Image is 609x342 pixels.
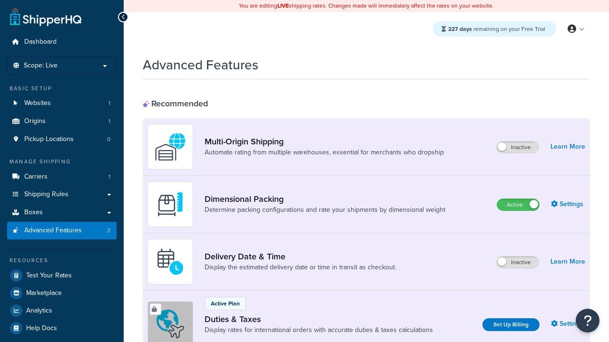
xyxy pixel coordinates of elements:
div: Resources [7,256,117,265]
a: Analytics [7,302,117,319]
a: Learn More [550,255,585,268]
span: Help Docs [26,324,57,332]
a: Display rates for international orders with accurate duties & taxes calculations [205,325,433,335]
li: Pickup Locations [7,131,117,148]
a: Dashboard [7,33,117,51]
div: Recommended [143,98,208,109]
a: Settings [551,317,585,331]
span: 2 [107,227,110,235]
li: Advanced Features [7,222,117,239]
li: Origins [7,113,117,130]
a: Learn More [550,140,585,153]
a: Help Docs [7,320,117,337]
a: Advanced Features2 [7,222,117,239]
label: Active [497,199,539,210]
span: Analytics [26,307,52,315]
span: 1 [108,173,110,181]
a: Test Your Rates [7,267,117,284]
span: Carriers [24,173,48,181]
h1: Advanced Features [143,56,258,74]
img: gfkeb5ejjkALwAAAABJRU5ErkJggg== [154,245,187,278]
p: Active Plan [211,299,240,308]
a: Set Up Billing [482,318,540,331]
a: Delivery Date & Time [205,251,396,262]
a: Marketplace [7,285,117,302]
a: Display the estimated delivery date or time in transit as checkout. [205,263,396,272]
img: WatD5o0RtDAAAAAElFTkSuQmCC [154,130,187,163]
a: Origins1 [7,113,117,130]
span: 0 [107,135,110,143]
span: 1 [108,99,110,107]
b: LIVE [277,1,289,10]
label: Inactive [497,256,539,268]
a: Pickup Locations0 [7,131,117,148]
a: Settings [551,198,585,211]
div: Basic Setup [7,85,117,93]
a: Websites1 [7,95,117,112]
a: Automate rating from multiple warehouses, essential for merchants who dropship [205,148,444,157]
a: Boxes [7,204,117,221]
span: Test Your Rates [26,272,72,280]
div: Manage Shipping [7,158,117,166]
a: Carriers1 [7,168,117,186]
a: Shipping Rules [7,186,117,203]
li: Websites [7,95,117,112]
span: Dashboard [24,38,57,46]
span: Pickup Locations [24,135,74,143]
span: Marketplace [26,289,62,297]
img: DTVBYsAAAAAASUVORK5CYII= [154,188,187,221]
span: remaining on your Free Trial [448,25,545,33]
span: Shipping Rules [24,190,69,199]
span: Origins [24,117,46,125]
span: Boxes [24,209,43,217]
strong: 227 days [448,25,472,33]
button: Open Resource Center [576,309,599,332]
a: Multi-Origin Shipping [205,136,444,147]
a: Determine packing configurations and rate your shipments by dimensional weight [205,205,445,215]
a: Duties & Taxes [205,314,433,324]
span: Scope: Live [24,62,58,70]
span: Websites [24,99,51,107]
li: Carriers [7,168,117,186]
label: Inactive [497,142,539,153]
span: 1 [108,117,110,125]
a: Dimensional Packing [205,194,445,204]
span: Advanced Features [24,227,82,235]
